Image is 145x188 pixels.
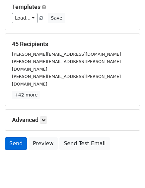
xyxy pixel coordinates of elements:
a: Preview [29,137,58,150]
h5: 45 Recipients [12,40,133,48]
iframe: Chat Widget [112,156,145,188]
h5: Advanced [12,116,133,124]
a: Templates [12,3,40,10]
a: Load... [12,13,37,23]
small: [PERSON_NAME][EMAIL_ADDRESS][PERSON_NAME][DOMAIN_NAME] [12,74,121,87]
button: Save [48,13,65,23]
a: +42 more [12,91,40,99]
a: Send [5,137,27,150]
small: [PERSON_NAME][EMAIL_ADDRESS][PERSON_NAME][DOMAIN_NAME] [12,59,121,72]
small: [PERSON_NAME][EMAIL_ADDRESS][DOMAIN_NAME] [12,52,121,57]
a: Send Test Email [59,137,110,150]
